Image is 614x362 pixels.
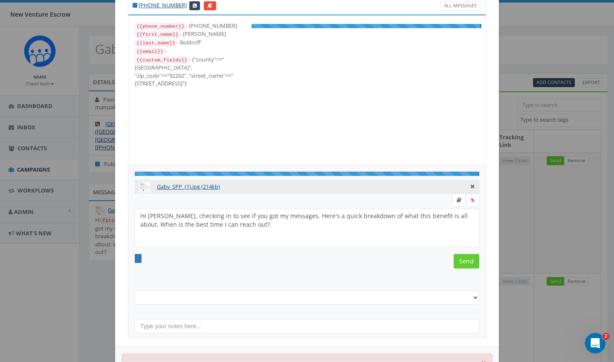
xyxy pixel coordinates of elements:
label: Insert Template Text [452,194,466,207]
span: 2 [602,333,609,340]
textarea: Hi [PERSON_NAME], checking in to see if you got my messages. Here's a quick breakdown of what thi... [135,209,479,247]
code: {{phone_number}} [135,23,186,30]
code: {{custom_fields}} [135,56,189,64]
div: - {"county"=>"[GEOGRAPHIC_DATA]", "zip_code"=>"92262", "street_name"=>"[STREET_ADDRESS]"} [135,55,241,88]
code: {{last_name}} [135,39,177,47]
div: - [135,47,241,55]
code: {{email}} [135,48,165,55]
div: - [PHONE_NUMBER] [135,22,241,30]
a: [PHONE_NUMBER] [139,1,187,9]
a: Gaby_SPP_(1).jpg (214kb) [157,183,220,190]
input: Send [454,254,479,269]
div: - Boldroff [135,38,241,47]
span: Attach your media [466,194,479,207]
i: This phone number is subscribed and will receive texts. [133,3,137,8]
iframe: Intercom live chat [585,333,605,353]
code: {{first_name}} [135,31,180,38]
input: Type your notes here... [135,319,479,333]
a: All Messages [440,1,480,10]
div: - [PERSON_NAME] [135,30,241,38]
